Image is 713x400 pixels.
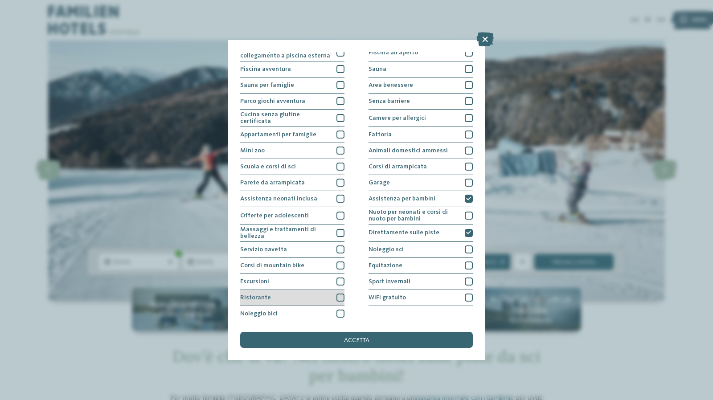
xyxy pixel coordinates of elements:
[369,196,435,202] span: Assistenza per bambini
[369,147,448,154] span: Animali domestici ammessi
[369,82,413,88] span: Area benessere
[240,46,331,59] span: Piscina coperta o con collegamento a piscina esterna
[240,212,309,219] span: Offerte per adolescenti
[240,262,304,269] span: Corsi di mountain bike
[344,337,369,343] span: accetta
[240,180,305,186] span: Parete da arrampicata
[240,310,278,317] span: Noleggio bici
[240,66,291,72] span: Piscina avventura
[240,131,316,138] span: Appartamenti per famiglie
[240,226,331,239] span: Massaggi e trattamenti di bellezza
[369,180,390,186] span: Garage
[369,262,402,269] span: Equitazione
[369,294,406,301] span: WiFi gratuito
[369,115,426,121] span: Camere per allergici
[369,246,404,253] span: Noleggio sci
[240,98,305,104] span: Parco giochi avventura
[240,163,296,170] span: Scuola e corsi di sci
[369,66,386,72] span: Sauna
[369,98,410,104] span: Senza barriere
[240,246,287,253] span: Servizio navetta
[240,196,317,202] span: Assistenza neonati inclusa
[240,294,271,301] span: Ristorante
[369,229,439,236] span: Direttamente sulle piste
[240,278,269,285] span: Escursioni
[240,147,265,154] span: Mini zoo
[369,49,418,56] span: Piscina all'aperto
[369,163,427,170] span: Corsi di arrampicata
[369,209,459,222] span: Nuoto per neonati e corsi di nuoto per bambini
[240,111,331,124] span: Cucina senza glutine certificata
[369,131,392,138] span: Fattoria
[240,82,294,88] span: Sauna per famiglie
[369,278,410,285] span: Sport invernali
